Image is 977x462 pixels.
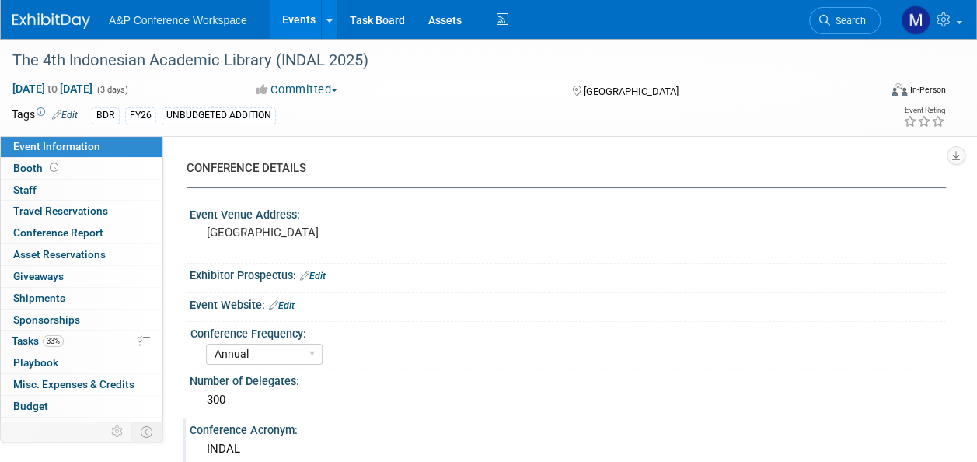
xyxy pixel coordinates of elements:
[1,136,162,157] a: Event Information
[901,5,930,35] img: Matt Hambridge
[1,374,162,395] a: Misc. Expenses & Credits
[1,158,162,179] a: Booth
[45,82,60,95] span: to
[207,226,487,240] pre: [GEOGRAPHIC_DATA]
[1,222,162,243] a: Conference Report
[190,203,946,222] div: Event Venue Address:
[187,160,934,177] div: CONFERENCE DETAILS
[13,400,48,412] span: Budget
[47,162,61,173] span: Booth not reserved yet
[190,264,946,284] div: Exhibitor Prospectus:
[201,388,934,412] div: 300
[13,226,103,239] span: Conference Report
[13,270,64,282] span: Giveaways
[13,292,65,304] span: Shipments
[810,81,946,104] div: Event Format
[12,334,64,347] span: Tasks
[830,15,866,26] span: Search
[109,14,247,26] span: A&P Conference Workspace
[1,244,162,265] a: Asset Reservations
[1,331,162,352] a: Tasks33%
[125,107,156,124] div: FY26
[1,180,162,201] a: Staff
[13,140,100,152] span: Event Information
[92,107,120,124] div: BDR
[104,422,131,442] td: Personalize Event Tab Strip
[584,86,679,97] span: [GEOGRAPHIC_DATA]
[1,352,162,373] a: Playbook
[131,422,163,442] td: Toggle Event Tabs
[13,205,108,217] span: Travel Reservations
[909,84,946,96] div: In-Person
[251,82,344,98] button: Committed
[52,110,78,121] a: Edit
[1,288,162,309] a: Shipments
[13,184,37,196] span: Staff
[13,422,117,434] span: ROI, Objectives & ROO
[1,310,162,331] a: Sponsorships
[43,335,64,347] span: 33%
[190,293,946,313] div: Event Website:
[300,271,326,282] a: Edit
[1,396,162,417] a: Budget
[12,13,90,29] img: ExhibitDay
[7,47,866,75] div: The 4th Indonesian Academic Library (INDAL 2025)
[809,7,881,34] a: Search
[892,83,907,96] img: Format-Inperson.png
[13,313,80,326] span: Sponsorships
[13,356,58,369] span: Playbook
[1,201,162,222] a: Travel Reservations
[190,322,939,341] div: Conference Frequency:
[12,82,93,96] span: [DATE] [DATE]
[13,378,134,390] span: Misc. Expenses & Credits
[269,300,295,311] a: Edit
[13,162,61,174] span: Booth
[162,107,276,124] div: UNBUDGETED ADDITION
[12,107,78,124] td: Tags
[96,85,128,95] span: (3 days)
[190,418,946,438] div: Conference Acronym:
[1,418,162,439] a: ROI, Objectives & ROO
[201,437,934,461] div: INDAL
[903,107,945,114] div: Event Rating
[1,266,162,287] a: Giveaways
[190,369,946,389] div: Number of Delegates:
[13,248,106,261] span: Asset Reservations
